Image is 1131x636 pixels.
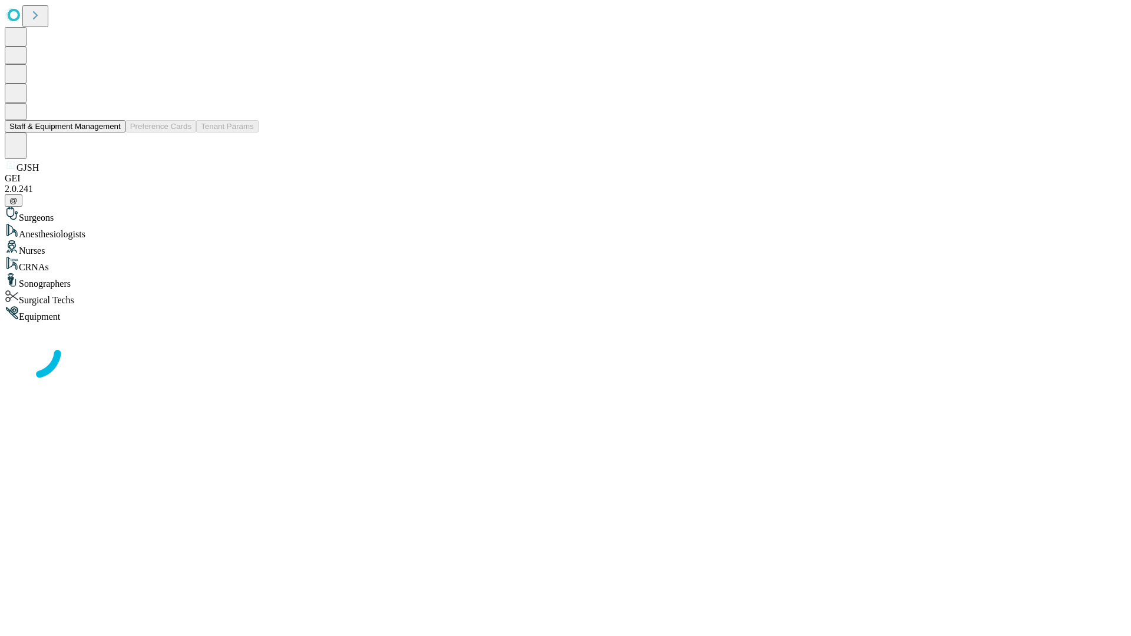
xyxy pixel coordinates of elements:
[5,194,22,207] button: @
[5,173,1126,184] div: GEI
[5,306,1126,322] div: Equipment
[5,273,1126,289] div: Sonographers
[5,207,1126,223] div: Surgeons
[5,289,1126,306] div: Surgical Techs
[196,120,259,132] button: Tenant Params
[5,223,1126,240] div: Anesthesiologists
[16,163,39,173] span: GJSH
[5,120,125,132] button: Staff & Equipment Management
[125,120,196,132] button: Preference Cards
[5,240,1126,256] div: Nurses
[5,184,1126,194] div: 2.0.241
[5,256,1126,273] div: CRNAs
[9,196,18,205] span: @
